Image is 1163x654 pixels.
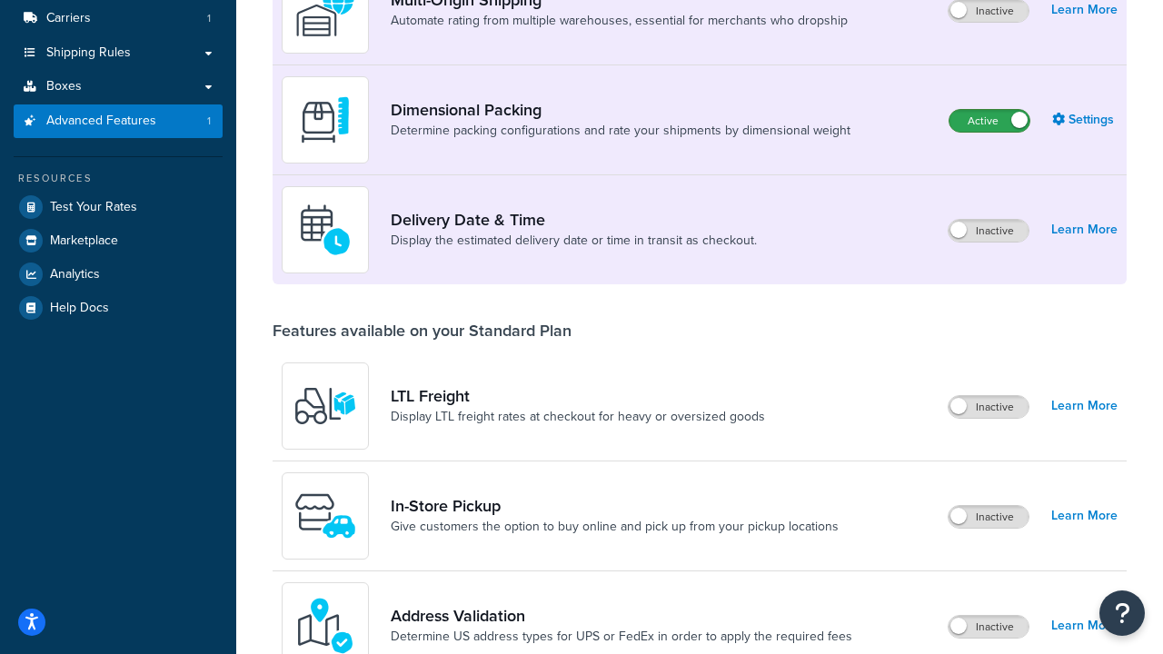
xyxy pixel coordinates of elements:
[50,267,100,282] span: Analytics
[293,88,357,152] img: DTVBYsAAAAAASUVORK5CYII=
[391,606,852,626] a: Address Validation
[14,258,223,291] a: Analytics
[14,224,223,257] a: Marketplace
[293,374,357,438] img: y79ZsPf0fXUFUhFXDzUgf+ktZg5F2+ohG75+v3d2s1D9TjoU8PiyCIluIjV41seZevKCRuEjTPPOKHJsQcmKCXGdfprl3L4q7...
[949,506,1029,528] label: Inactive
[50,233,118,249] span: Marketplace
[391,408,765,426] a: Display LTL freight rates at checkout for heavy or oversized goods
[391,122,850,140] a: Determine packing configurations and rate your shipments by dimensional weight
[391,100,850,120] a: Dimensional Packing
[46,11,91,26] span: Carriers
[14,2,223,35] li: Carriers
[391,12,848,30] a: Automate rating from multiple warehouses, essential for merchants who dropship
[50,200,137,215] span: Test Your Rates
[273,321,572,341] div: Features available on your Standard Plan
[391,628,852,646] a: Determine US address types for UPS or FedEx in order to apply the required fees
[949,110,1029,132] label: Active
[1051,613,1118,639] a: Learn More
[391,518,839,536] a: Give customers the option to buy online and pick up from your pickup locations
[14,36,223,70] a: Shipping Rules
[293,198,357,262] img: gfkeb5ejjkALwAAAABJRU5ErkJggg==
[46,45,131,61] span: Shipping Rules
[207,114,211,129] span: 1
[207,11,211,26] span: 1
[391,232,757,250] a: Display the estimated delivery date or time in transit as checkout.
[1051,217,1118,243] a: Learn More
[391,210,757,230] a: Delivery Date & Time
[949,616,1029,638] label: Inactive
[1099,590,1145,636] button: Open Resource Center
[949,396,1029,418] label: Inactive
[391,386,765,406] a: LTL Freight
[391,496,839,516] a: In-Store Pickup
[1051,393,1118,419] a: Learn More
[50,301,109,316] span: Help Docs
[1052,107,1118,133] a: Settings
[293,484,357,548] img: wfgcfpwTIucLEAAAAASUVORK5CYII=
[14,2,223,35] a: Carriers1
[46,79,82,94] span: Boxes
[14,191,223,223] a: Test Your Rates
[46,114,156,129] span: Advanced Features
[949,220,1029,242] label: Inactive
[14,70,223,104] a: Boxes
[1051,503,1118,529] a: Learn More
[14,104,223,138] li: Advanced Features
[14,104,223,138] a: Advanced Features1
[14,292,223,324] a: Help Docs
[14,171,223,186] div: Resources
